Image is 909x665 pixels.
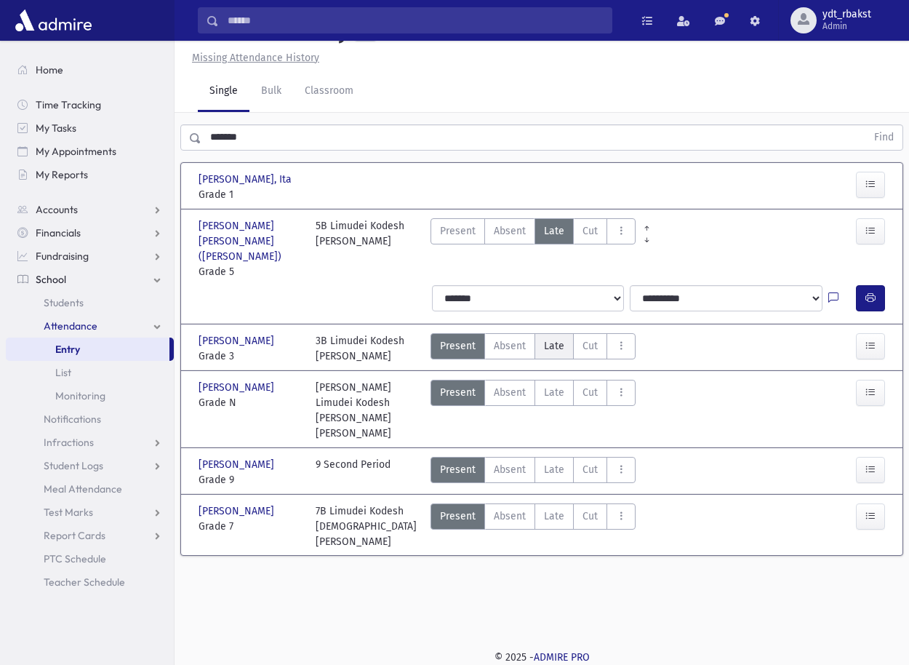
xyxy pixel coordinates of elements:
[822,9,871,20] span: ydt_rbakst
[44,413,101,426] span: Notifications
[198,650,886,665] div: © 2025 -
[6,58,174,81] a: Home
[6,524,174,547] a: Report Cards
[582,462,598,477] span: Cut
[199,349,301,364] span: Grade 3
[6,338,169,361] a: Entry
[36,98,101,111] span: Time Tracking
[199,503,277,519] span: [PERSON_NAME]
[36,203,78,216] span: Accounts
[440,223,476,239] span: Present
[316,333,404,364] div: 3B Limudei Kodesh [PERSON_NAME]
[6,431,174,454] a: Infractions
[44,436,94,449] span: Infractions
[582,385,598,400] span: Cut
[822,20,871,32] span: Admin
[6,198,174,221] a: Accounts
[582,509,598,524] span: Cut
[44,552,106,565] span: PTC Schedule
[431,503,636,549] div: AttTypes
[6,244,174,268] a: Fundraising
[6,547,174,570] a: PTC Schedule
[494,338,526,354] span: Absent
[544,338,564,354] span: Late
[6,454,174,477] a: Student Logs
[582,338,598,354] span: Cut
[6,221,174,244] a: Financials
[36,250,89,263] span: Fundraising
[12,6,95,35] img: AdmirePro
[6,291,174,314] a: Students
[44,482,122,495] span: Meal Attendance
[494,462,526,477] span: Absent
[6,116,174,140] a: My Tasks
[6,501,174,524] a: Test Marks
[544,462,564,477] span: Late
[431,333,636,364] div: AttTypes
[494,385,526,400] span: Absent
[55,389,105,402] span: Monitoring
[199,519,301,534] span: Grade 7
[199,187,301,202] span: Grade 1
[544,509,564,524] span: Late
[36,226,81,239] span: Financials
[36,63,63,76] span: Home
[6,314,174,338] a: Attendance
[293,71,365,112] a: Classroom
[44,459,103,472] span: Student Logs
[494,509,526,524] span: Absent
[544,223,564,239] span: Late
[36,145,116,158] span: My Appointments
[44,506,93,519] span: Test Marks
[6,407,174,431] a: Notifications
[582,223,598,239] span: Cut
[440,462,476,477] span: Present
[316,457,391,487] div: 9 Second Period
[199,457,277,472] span: [PERSON_NAME]
[865,125,902,150] button: Find
[544,385,564,400] span: Late
[316,380,418,441] div: [PERSON_NAME] Limudei Kodesh [PERSON_NAME] [PERSON_NAME]
[199,380,277,395] span: [PERSON_NAME]
[44,529,105,542] span: Report Cards
[55,366,71,379] span: List
[316,503,418,549] div: 7B Limudei Kodesh [DEMOGRAPHIC_DATA][PERSON_NAME]
[6,570,174,594] a: Teacher Schedule
[44,296,84,309] span: Students
[440,509,476,524] span: Present
[6,384,174,407] a: Monitoring
[199,172,295,187] span: [PERSON_NAME], Ita
[186,52,319,64] a: Missing Attendance History
[6,93,174,116] a: Time Tracking
[6,140,174,163] a: My Appointments
[36,122,76,135] span: My Tasks
[316,218,404,279] div: 5B Limudei Kodesh [PERSON_NAME]
[219,7,612,33] input: Search
[199,264,301,279] span: Grade 5
[6,163,174,186] a: My Reports
[44,576,125,589] span: Teacher Schedule
[192,52,319,64] u: Missing Attendance History
[440,385,476,400] span: Present
[198,71,249,112] a: Single
[249,71,293,112] a: Bulk
[431,457,636,487] div: AttTypes
[199,333,277,349] span: [PERSON_NAME]
[199,218,301,264] span: [PERSON_NAME] [PERSON_NAME] ([PERSON_NAME])
[199,472,301,487] span: Grade 9
[431,380,636,441] div: AttTypes
[6,477,174,501] a: Meal Attendance
[494,223,526,239] span: Absent
[440,338,476,354] span: Present
[55,343,80,356] span: Entry
[6,268,174,291] a: School
[431,218,636,279] div: AttTypes
[44,319,97,332] span: Attendance
[36,168,88,181] span: My Reports
[6,361,174,384] a: List
[36,273,66,286] span: School
[199,395,301,410] span: Grade N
